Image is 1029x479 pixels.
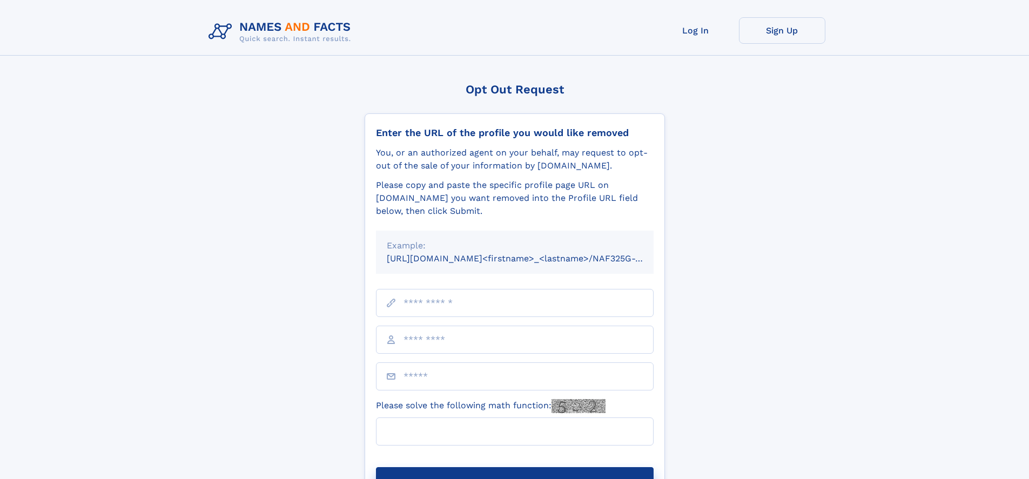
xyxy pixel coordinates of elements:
[376,127,654,139] div: Enter the URL of the profile you would like removed
[387,239,643,252] div: Example:
[204,17,360,46] img: Logo Names and Facts
[376,179,654,218] div: Please copy and paste the specific profile page URL on [DOMAIN_NAME] you want removed into the Pr...
[653,17,739,44] a: Log In
[376,146,654,172] div: You, or an authorized agent on your behalf, may request to opt-out of the sale of your informatio...
[376,399,606,413] label: Please solve the following math function:
[365,83,665,96] div: Opt Out Request
[739,17,825,44] a: Sign Up
[387,253,674,264] small: [URL][DOMAIN_NAME]<firstname>_<lastname>/NAF325G-xxxxxxxx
